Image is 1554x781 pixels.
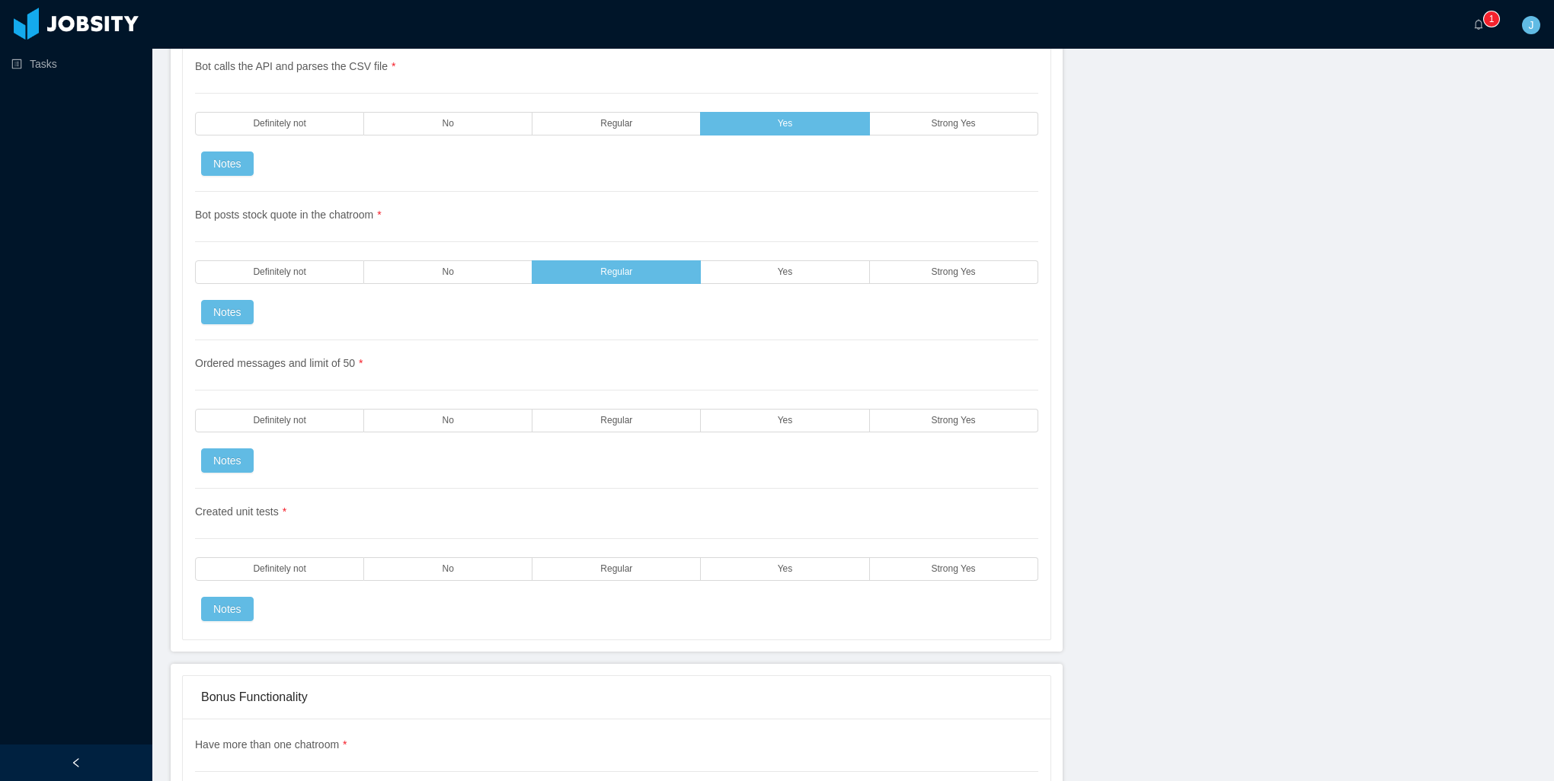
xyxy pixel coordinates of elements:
[778,564,793,574] span: Yes
[1529,16,1534,34] span: J
[600,564,632,574] span: Regular
[443,416,454,426] span: No
[932,267,976,277] span: Strong Yes
[778,119,793,129] span: Yes
[600,119,632,129] span: Regular
[932,564,976,574] span: Strong Yes
[253,119,305,129] span: Definitely not
[600,416,632,426] span: Regular
[195,209,382,221] span: Bot posts stock quote in the chatroom
[253,416,305,426] span: Definitely not
[201,676,1032,719] div: Bonus Functionality
[1484,11,1499,27] sup: 1
[201,151,254,176] button: Notes
[201,448,254,473] button: Notes
[932,416,976,426] span: Strong Yes
[443,564,454,574] span: No
[443,119,454,129] span: No
[778,416,793,426] span: Yes
[932,119,976,129] span: Strong Yes
[600,267,632,277] span: Regular
[201,300,254,324] button: Notes
[443,267,454,277] span: No
[1473,19,1484,30] i: icon: bell
[778,267,793,277] span: Yes
[201,597,254,621] button: Notes
[253,564,305,574] span: Definitely not
[195,60,395,72] span: Bot calls the API and parses the CSV file
[195,738,347,751] span: Have more than one chatroom
[195,357,363,369] span: Ordered messages and limit of 50
[253,267,305,277] span: Definitely not
[11,49,140,79] a: icon: profileTasks
[1489,11,1495,27] p: 1
[195,505,286,518] span: Created unit tests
